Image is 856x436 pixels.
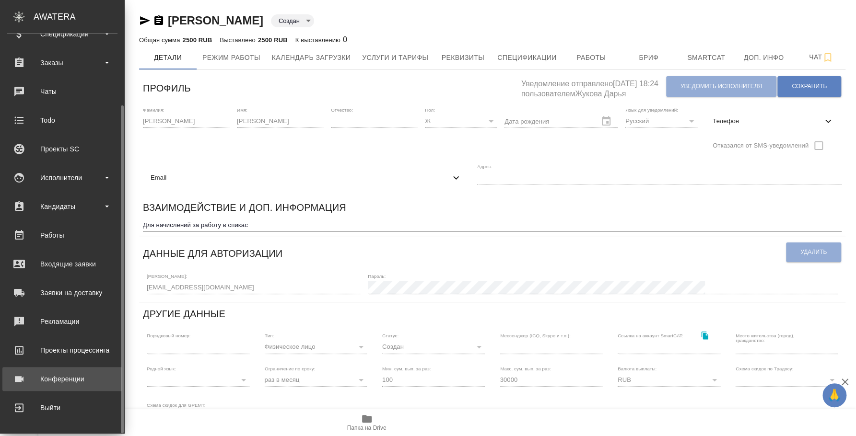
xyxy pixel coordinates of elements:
[713,141,809,150] span: Отказался от SMS-уведомлений
[151,173,450,183] span: Email
[143,221,842,229] textarea: Для начислений за работу в спикас
[7,314,117,329] div: Рекламации
[7,27,117,41] div: Спецификации
[237,107,247,112] label: Имя:
[618,366,657,371] label: Валюта выплаты:
[792,82,827,91] span: Сохранить
[798,51,844,63] span: Чат
[368,274,386,278] label: Пароль:
[276,17,303,25] button: Создан
[2,338,122,362] a: Проекты процессинга
[826,385,843,405] span: 🙏
[272,52,351,64] span: Календарь загрузки
[147,366,176,371] label: Родной язык:
[618,333,683,338] label: Ссылка на аккаунт SmartCAT:
[265,333,274,338] label: Тип:
[2,252,122,276] a: Входящие заявки
[7,56,117,70] div: Заказы
[331,107,353,112] label: Отчество:
[7,228,117,242] div: Работы
[143,306,225,321] h6: Другие данные
[500,333,571,338] label: Мессенджер (ICQ, Skype и т.п.):
[425,107,435,112] label: Пол:
[626,52,672,64] span: Бриф
[382,340,485,354] div: Создан
[265,340,367,354] div: Физическое лицо
[497,52,556,64] span: Спецификации
[736,366,793,371] label: Схема скидок по Традосу:
[7,142,117,156] div: Проекты SC
[7,199,117,214] div: Кандидаты
[271,14,314,27] div: Создан
[147,333,190,338] label: Порядковый номер:
[7,113,117,127] div: Todo
[425,115,497,128] div: Ж
[2,281,122,305] a: Заявки на доставку
[695,325,715,345] button: Скопировать ссылку
[500,366,551,371] label: Макс. сум. вып. за раз:
[220,36,258,44] p: Выставлено
[7,343,117,357] div: Проекты процессинга
[7,257,117,271] div: Входящие заявки
[382,366,431,371] label: Мин. сум. вып. за раз:
[143,80,191,96] h6: Профиль
[477,164,492,169] label: Адрес:
[147,403,206,408] label: Схема скидок для GPEMT:
[327,409,407,436] button: Папка на Drive
[147,274,187,278] label: [PERSON_NAME]:
[139,15,151,26] button: Скопировать ссылку для ЯМессенджера
[713,116,822,126] span: Телефон
[521,74,666,99] h5: Уведомление отправлено [DATE] 18:24 пользователем Жукова Дарья
[625,115,697,128] div: Русский
[2,108,122,132] a: Todo
[143,200,346,215] h6: Взаимодействие и доп. информация
[568,52,614,64] span: Работы
[2,310,122,333] a: Рекламации
[440,52,486,64] span: Реквизиты
[295,36,343,44] p: К выставлению
[143,246,282,261] h6: Данные для авторизации
[2,223,122,247] a: Работы
[182,36,212,44] p: 2500 RUB
[2,396,122,420] a: Выйти
[625,107,678,112] label: Язык для уведомлений:
[822,383,846,407] button: 🙏
[7,171,117,185] div: Исполнители
[382,333,399,338] label: Статус:
[822,52,833,63] svg: Подписаться
[153,15,164,26] button: Скопировать ссылку
[7,401,117,415] div: Выйти
[139,36,182,44] p: Общая сумма
[202,52,260,64] span: Режим работы
[683,52,729,64] span: Smartcat
[34,7,125,26] div: AWATERA
[2,80,122,103] a: Чаты
[7,372,117,386] div: Конференции
[7,286,117,300] div: Заявки на доставку
[143,167,469,188] div: Email
[618,373,720,387] div: RUB
[2,137,122,161] a: Проекты SC
[295,34,347,46] div: 0
[265,373,367,387] div: раз в месяц
[145,52,191,64] span: Детали
[705,111,842,132] div: Телефон
[347,425,387,431] span: Папка на Drive
[777,76,841,97] button: Сохранить
[741,52,787,64] span: Доп. инфо
[362,52,428,64] span: Услуги и тарифы
[143,107,164,112] label: Фамилия:
[7,84,117,99] div: Чаты
[2,367,122,391] a: Конференции
[736,333,812,343] label: Место жительства (город), гражданство:
[265,366,315,371] label: Ограничение по сроку:
[258,36,288,44] p: 2500 RUB
[168,14,263,27] a: [PERSON_NAME]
